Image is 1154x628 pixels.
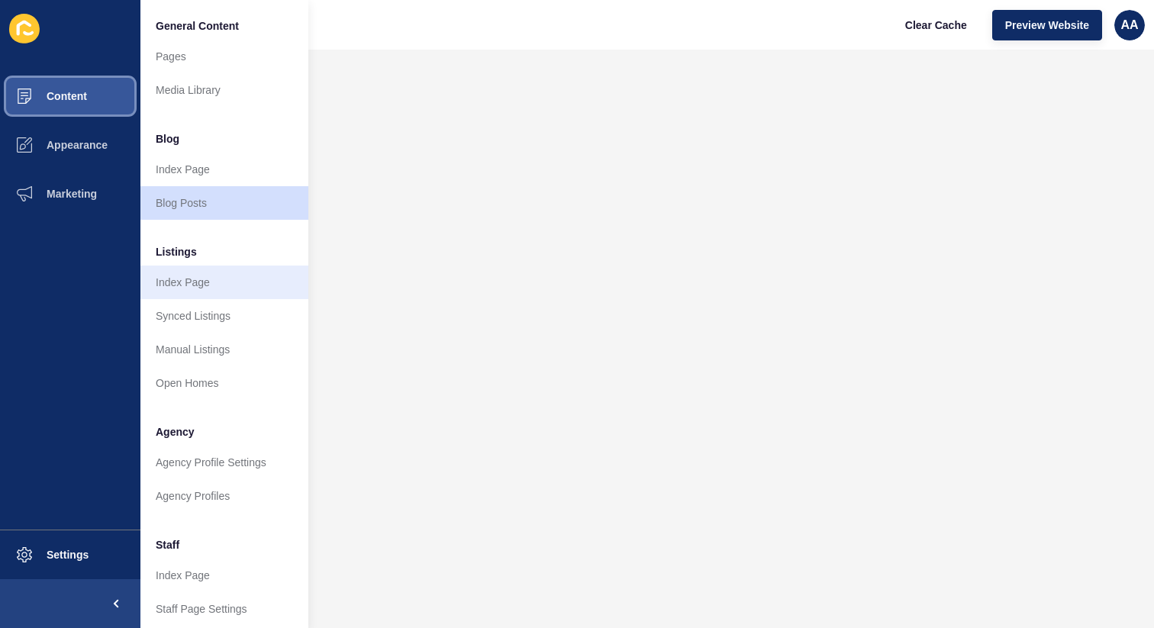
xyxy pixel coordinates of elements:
span: Preview Website [1005,18,1089,33]
a: Staff Page Settings [140,592,308,626]
button: Preview Website [992,10,1102,40]
a: Open Homes [140,366,308,400]
span: Clear Cache [905,18,967,33]
a: Media Library [140,73,308,107]
a: Index Page [140,559,308,592]
span: Blog [156,131,179,147]
a: Blog Posts [140,186,308,220]
span: Agency [156,424,195,440]
a: Index Page [140,153,308,186]
span: Staff [156,537,179,552]
a: Index Page [140,266,308,299]
span: General Content [156,18,239,34]
span: AA [1120,18,1138,33]
button: Clear Cache [892,10,980,40]
span: Listings [156,244,197,259]
a: Synced Listings [140,299,308,333]
a: Agency Profile Settings [140,446,308,479]
a: Agency Profiles [140,479,308,513]
a: Manual Listings [140,333,308,366]
a: Pages [140,40,308,73]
